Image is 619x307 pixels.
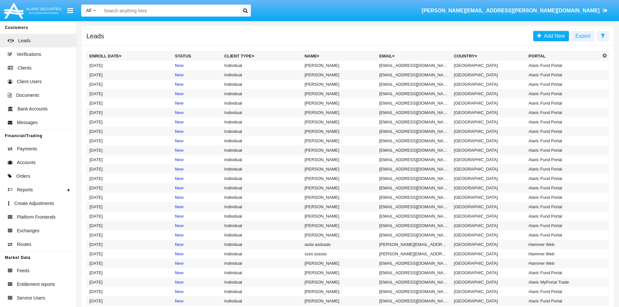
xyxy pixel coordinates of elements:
td: [PERSON_NAME] [302,193,377,202]
span: Export [575,33,590,39]
td: [EMAIL_ADDRESS][DOMAIN_NAME] [377,277,451,287]
td: Alaric Fund Portal [526,183,601,193]
td: [DATE] [87,117,173,127]
a: [PERSON_NAME][EMAIL_ADDRESS][PERSON_NAME][DOMAIN_NAME] [419,2,611,20]
td: Individual [222,211,302,221]
td: [PERSON_NAME][EMAIL_ADDRESS] [377,240,451,249]
td: [DATE] [87,183,173,193]
td: [DATE] [87,174,173,183]
td: New [172,259,222,268]
td: [DATE] [87,221,173,230]
td: Individual [222,277,302,287]
td: [DATE] [87,61,173,70]
td: [GEOGRAPHIC_DATA] [451,230,526,240]
td: [EMAIL_ADDRESS][DOMAIN_NAME] [377,268,451,277]
td: Individual [222,108,302,117]
td: [GEOGRAPHIC_DATA] [451,211,526,221]
td: [GEOGRAPHIC_DATA] [451,98,526,108]
td: [GEOGRAPHIC_DATA] [451,287,526,296]
span: Orders [16,173,30,180]
span: Client Users [17,78,42,85]
td: [PERSON_NAME] [302,61,377,70]
span: Add New [541,33,565,39]
td: [PERSON_NAME] [302,70,377,80]
td: [PERSON_NAME] [302,108,377,117]
td: [DATE] [87,268,173,277]
td: Individual [222,230,302,240]
td: New [172,164,222,174]
td: Alaric Fund Portal [526,98,601,108]
th: Portal [526,51,601,61]
td: New [172,108,222,117]
td: New [172,61,222,70]
td: [DATE] [87,108,173,117]
td: Individual [222,164,302,174]
span: Routes [17,241,31,248]
td: [EMAIL_ADDRESS][DOMAIN_NAME] [377,230,451,240]
td: Alaric Fund Portal [526,211,601,221]
td: New [172,89,222,98]
td: [DATE] [87,146,173,155]
td: Alaric Fund Portal [526,61,601,70]
td: [PERSON_NAME] [302,80,377,89]
td: Individual [222,136,302,146]
span: Accounts [17,159,36,166]
td: [PERSON_NAME] [302,174,377,183]
span: Reports [17,186,33,193]
td: [DATE] [87,259,173,268]
td: [DATE] [87,136,173,146]
td: [DATE] [87,287,173,296]
td: Alaric Fund Portal [526,70,601,80]
td: [PERSON_NAME] [302,268,377,277]
td: [GEOGRAPHIC_DATA] [451,146,526,155]
td: Alaric Fund Portal [526,80,601,89]
td: New [172,211,222,221]
td: [GEOGRAPHIC_DATA] [451,296,526,306]
td: [GEOGRAPHIC_DATA] [451,89,526,98]
td: [EMAIL_ADDRESS][DOMAIN_NAME] [377,193,451,202]
td: New [172,98,222,108]
span: [PERSON_NAME][EMAIL_ADDRESS][PERSON_NAME][DOMAIN_NAME] [422,8,600,13]
td: [EMAIL_ADDRESS][DOMAIN_NAME] [377,287,451,296]
td: Alaric Fund Portal [526,155,601,164]
th: Status [172,51,222,61]
td: [DATE] [87,296,173,306]
td: Alaric Fund Portal [526,117,601,127]
td: New [172,183,222,193]
h5: Leads [86,33,104,39]
td: [EMAIL_ADDRESS][DOMAIN_NAME] [377,80,451,89]
th: Email [377,51,451,61]
td: Alaric Fund Portal [526,127,601,136]
td: [PERSON_NAME] [302,164,377,174]
td: [GEOGRAPHIC_DATA] [451,202,526,211]
td: Individual [222,80,302,89]
span: Documents [16,92,39,99]
td: [EMAIL_ADDRESS][DOMAIN_NAME] [377,259,451,268]
td: [PERSON_NAME] [302,277,377,287]
td: [GEOGRAPHIC_DATA] [451,108,526,117]
td: [PERSON_NAME] [302,221,377,230]
td: [EMAIL_ADDRESS][DOMAIN_NAME] [377,136,451,146]
span: Service Users [17,295,45,301]
td: Individual [222,221,302,230]
td: [GEOGRAPHIC_DATA] [451,277,526,287]
td: [PERSON_NAME] [302,117,377,127]
span: Bank Accounts [18,106,48,112]
td: Alaric Fund Portal [526,287,601,296]
td: [PERSON_NAME] [302,202,377,211]
td: Hammer Web [526,249,601,259]
td: [DATE] [87,89,173,98]
td: [EMAIL_ADDRESS][DOMAIN_NAME] [377,174,451,183]
td: Alaric MyPortal Trade [526,277,601,287]
td: New [172,80,222,89]
td: Individual [222,287,302,296]
th: Client Type [222,51,302,61]
td: [PERSON_NAME] [302,136,377,146]
td: [GEOGRAPHIC_DATA] [451,80,526,89]
td: [PERSON_NAME] [302,155,377,164]
td: Individual [222,249,302,259]
td: [DATE] [87,240,173,249]
td: New [172,268,222,277]
td: New [172,136,222,146]
td: [EMAIL_ADDRESS][DOMAIN_NAME] [377,146,451,155]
